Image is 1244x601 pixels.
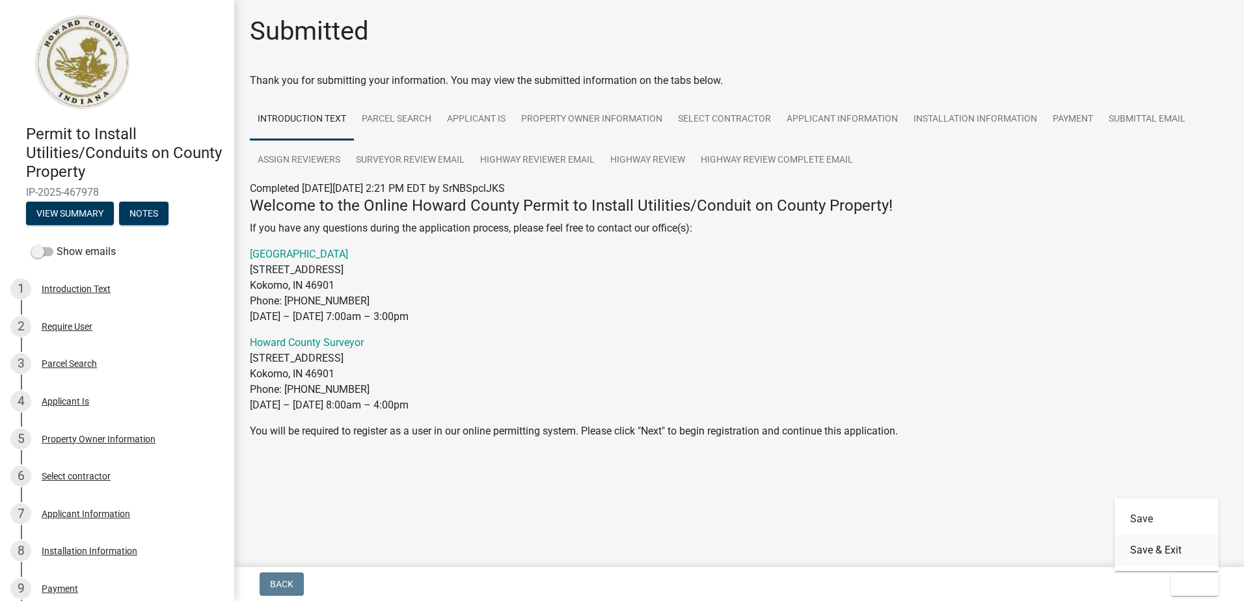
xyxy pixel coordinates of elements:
[26,209,114,220] wm-modal-confirm: Summary
[10,316,31,337] div: 2
[31,244,116,260] label: Show emails
[119,209,169,220] wm-modal-confirm: Notes
[250,73,1228,88] div: Thank you for submitting your information. You may view the submitted information on the tabs below.
[42,284,111,293] div: Introduction Text
[250,248,348,260] a: [GEOGRAPHIC_DATA]
[693,140,861,181] a: Highway Review Complete Email
[10,429,31,449] div: 5
[10,541,31,561] div: 8
[1171,572,1219,596] button: Exit
[250,16,369,47] h1: Submitted
[513,99,670,140] a: Property Owner Information
[270,579,293,589] span: Back
[250,247,1228,325] p: [STREET_ADDRESS] Kokomo, IN 46901 Phone: [PHONE_NUMBER] [DATE] – [DATE] 7:00am – 3:00pm
[10,278,31,299] div: 1
[1115,498,1219,571] div: Exit
[26,125,224,181] h4: Permit to Install Utilities/Conduits on County Property
[42,397,89,406] div: Applicant Is
[42,472,111,481] div: Select contractor
[10,503,31,524] div: 7
[42,546,137,555] div: Installation Information
[1182,579,1200,589] span: Exit
[10,353,31,374] div: 3
[260,572,304,596] button: Back
[670,99,779,140] a: Select contractor
[1101,99,1193,140] a: Submittal Email
[250,423,1228,439] p: You will be required to register as a user in our online permitting system. Please click "Next" t...
[250,99,354,140] a: Introduction Text
[472,140,602,181] a: Highway Reviewer Email
[250,335,1228,413] p: [STREET_ADDRESS] Kokomo, IN 46901 Phone: [PHONE_NUMBER] [DATE] – [DATE] 8:00am – 4:00pm
[779,99,906,140] a: Applicant Information
[348,140,472,181] a: Surveyor Review Email
[1045,99,1101,140] a: Payment
[354,99,439,140] a: Parcel Search
[119,202,169,225] button: Notes
[10,578,31,599] div: 9
[250,182,505,194] span: Completed [DATE][DATE] 2:21 PM EDT by SrNBSpclJKS
[906,99,1045,140] a: Installation Information
[42,322,92,331] div: Require User
[1115,535,1219,566] button: Save & Exit
[42,509,130,518] div: Applicant Information
[250,220,1228,236] p: If you have any questions during the application process, please feel free to contact our office(s):
[42,584,78,593] div: Payment
[42,359,97,368] div: Parcel Search
[42,434,155,444] div: Property Owner Information
[10,466,31,487] div: 6
[250,140,348,181] a: Assign Reviewers
[1115,503,1219,535] button: Save
[26,186,208,198] span: IP-2025-467978
[602,140,693,181] a: Highway Review
[10,391,31,412] div: 4
[439,99,513,140] a: Applicant Is
[26,14,137,111] img: Howard County, Indiana
[26,202,114,225] button: View Summary
[250,196,1228,215] h4: Welcome to the Online Howard County Permit to Install Utilities/Conduit on County Property!
[250,336,364,349] a: Howard County Surveyor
